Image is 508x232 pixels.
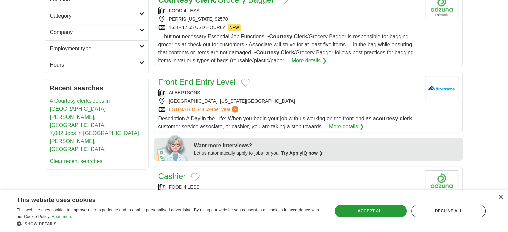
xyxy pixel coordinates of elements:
[157,134,189,161] img: apply-iq-scientist.png
[294,34,307,39] strong: Clerk
[50,28,139,36] h2: Company
[25,222,57,226] span: Show details
[335,205,407,217] div: Accept all
[158,115,414,129] span: Description A Day in the Life: When you begin your job with us working on the front-end as a , cu...
[158,77,236,86] a: Front End Entry Level
[269,34,292,39] strong: Courtesy
[158,7,419,14] div: FOOD 4 LESS
[46,40,148,57] a: Employment type
[194,150,459,157] div: Let us automatically apply to jobs for you.
[52,214,72,219] a: Read more, opens a new window
[158,34,414,63] span: ... but not necessary Essential Job Functions: • /Grocery Bagger is responsible for bagging groce...
[169,90,200,95] a: ALBERTSONS
[50,130,139,152] a: 7,082 Jobs in [GEOGRAPHIC_DATA][PERSON_NAME], [GEOGRAPHIC_DATA]
[425,170,458,195] img: Company logo
[50,12,139,20] h2: Category
[400,115,412,121] strong: clerk
[281,150,323,156] a: Try ApplyIQ now ❯
[191,173,200,181] button: Add to favorite jobs
[196,107,213,112] span: $44,694
[17,220,323,227] div: Show details
[17,194,306,204] div: This website uses cookies
[50,83,144,93] h2: Recent searches
[329,123,364,131] a: More details ❯
[158,184,419,191] div: FOOD 4 LESS
[232,106,238,113] span: ?
[292,57,327,65] a: More details ❯
[50,98,110,128] a: 4 Courtesy clerks Jobs in [GEOGRAPHIC_DATA][PERSON_NAME], [GEOGRAPHIC_DATA]
[376,115,398,121] strong: courtesy
[158,16,419,23] div: PERRIS [US_STATE] 92570
[169,106,240,113] a: ESTIMATED:$44,694per year?
[17,208,319,219] span: This website uses cookies to improve user experience and to enable personalised advertising. By u...
[50,61,139,69] h2: Hours
[158,98,419,105] div: [GEOGRAPHIC_DATA], [US_STATE][GEOGRAPHIC_DATA]
[46,8,148,24] a: Category
[50,45,139,53] h2: Employment type
[46,24,148,40] a: Company
[158,172,186,181] a: Cashier
[228,24,241,31] span: NEW
[281,50,294,55] strong: Clerk
[158,24,419,31] div: 16.8 - 17.55 USD HOURLY
[50,158,103,164] a: Clear recent searches
[256,50,279,55] strong: Courtesy
[46,57,148,73] a: Hours
[411,205,486,217] div: Decline all
[425,76,458,101] img: Albertsons logo
[498,195,503,200] div: Close
[194,142,459,150] div: Want more interviews?
[241,79,250,87] button: Add to favorite jobs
